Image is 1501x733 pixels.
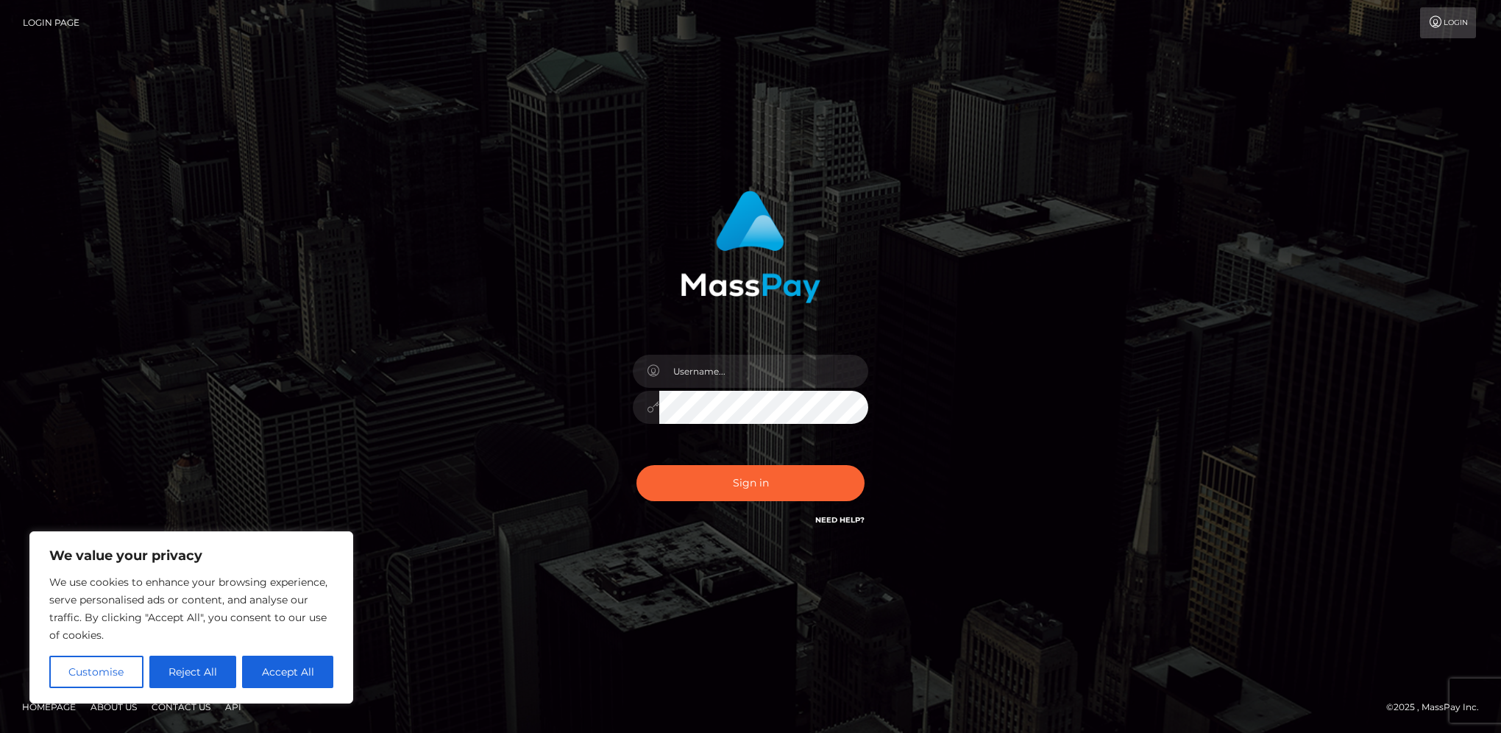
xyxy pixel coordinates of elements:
[49,656,143,688] button: Customise
[219,695,247,718] a: API
[681,191,820,303] img: MassPay Login
[242,656,333,688] button: Accept All
[29,531,353,704] div: We value your privacy
[85,695,143,718] a: About Us
[1420,7,1476,38] a: Login
[49,547,333,564] p: We value your privacy
[146,695,216,718] a: Contact Us
[636,465,865,501] button: Sign in
[49,573,333,644] p: We use cookies to enhance your browsing experience, serve personalised ads or content, and analys...
[16,695,82,718] a: Homepage
[659,355,868,388] input: Username...
[149,656,237,688] button: Reject All
[1386,699,1490,715] div: © 2025 , MassPay Inc.
[815,515,865,525] a: Need Help?
[23,7,79,38] a: Login Page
